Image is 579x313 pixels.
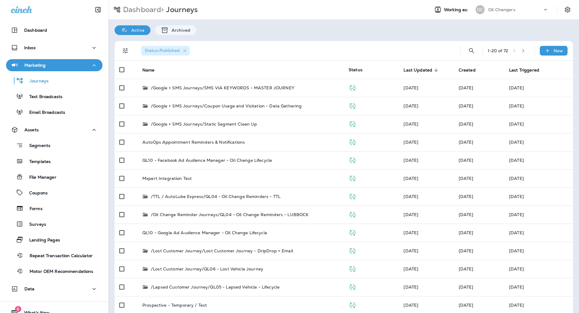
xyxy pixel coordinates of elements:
p: Dashboard [24,28,47,33]
span: Brookelynn Miller [403,248,418,254]
p: Segments [23,143,50,149]
span: Created [459,68,476,73]
p: Landing Pages [23,238,60,243]
p: Repeat Transaction Calculator [24,253,93,259]
p: Journeys [24,78,49,84]
p: New [554,48,563,53]
p: Journeys [164,5,198,14]
span: Brookelynn Miller [459,284,473,290]
p: Forms [24,206,43,212]
span: Published [349,229,356,235]
td: [DATE] [504,187,573,206]
span: 6 [15,306,21,312]
span: Brookelynn Miller [403,158,418,163]
button: Coupons [6,186,103,199]
p: QL10 - Facebook Ad Audience Manager - Oil Change Lifecycle [142,158,272,163]
p: Surveys [23,222,46,228]
span: Published [349,139,356,144]
p: /Google + SMS Journeys/Static Segment Clean Up [151,121,257,127]
td: [DATE] [504,260,573,278]
td: [DATE] [504,224,573,242]
p: Inbox [24,45,36,50]
p: Motor OEM Recommendations [24,269,93,275]
span: Brookelynn Miller [459,85,473,91]
button: Filters [119,45,131,57]
button: Dashboard [6,24,103,36]
p: Templates [23,159,51,165]
span: Name [142,67,163,73]
p: File Manager [23,175,56,180]
span: Brookelynn Miller [403,266,418,272]
span: Brookelynn Miller [403,194,418,199]
button: File Manager [6,171,103,183]
p: Oil Changers [488,7,515,12]
span: Brookelynn Miller [403,230,418,235]
button: Collapse Sidebar [90,4,106,16]
button: Inbox [6,42,103,54]
span: Brookelynn Miller [459,176,473,181]
p: /Google + SMS Journeys/SMS VIA KEYWORDS - MASTER JOURNEY [151,85,294,91]
span: Created [459,67,483,73]
span: Brookelynn Miller [459,121,473,127]
td: [DATE] [504,169,573,187]
p: /TTL / AutoLube Express/QL04 - Oil Change Reminders - TTL [151,193,280,200]
p: /Lapsed Customer Journey/QL05 - Lapsed Vehicle - Lifecycle [151,284,280,290]
button: Repeat Transaction Calculator [6,249,103,262]
p: /Lost Customer Journey/QL06 - Lost Vehicle Journey [151,266,263,272]
p: Text Broadcasts [23,94,62,100]
td: [DATE] [504,242,573,260]
span: Brookelynn Miller [403,139,418,145]
div: Status:Published [141,46,190,56]
p: Coupons [23,190,48,196]
span: Brookelynn Miller [403,85,418,91]
button: Data [6,283,103,295]
span: Published [349,266,356,271]
span: Status : Published [145,48,180,53]
p: /Oil Change Reminder Journeys/QL04 - Oil Change Reminders - LUBBOCK [151,212,308,218]
p: Data [24,286,35,291]
td: [DATE] [504,278,573,296]
span: Published [349,157,356,162]
td: [DATE] [504,133,573,151]
p: Prospective - Temporary / Test [142,303,207,308]
span: Unknown [459,230,473,235]
span: Published [349,121,356,126]
span: Last Updated [403,67,440,73]
p: Archived [169,28,190,33]
button: Settings [562,4,573,15]
span: Brookelynn Miller [459,158,473,163]
span: Unknown [459,103,473,109]
span: Brookelynn Miller [403,176,418,181]
span: Last Triggered [509,67,547,73]
span: Brookelynn Miller [403,103,418,109]
button: Forms [6,202,103,215]
button: Marketing [6,59,103,71]
button: Landing Pages [6,233,103,246]
button: Segments [6,139,103,152]
span: Brookelynn Miller [459,194,473,199]
td: [DATE] [504,115,573,133]
span: Published [349,248,356,253]
p: Mxpert Integration Test [142,176,192,181]
button: Templates [6,155,103,168]
span: Brookelynn Miller [403,284,418,290]
p: AutoOps Appointment Reminders & Notifications [142,140,245,145]
span: Published [349,284,356,289]
span: Published [349,175,356,180]
span: Published [349,211,356,217]
p: /Lost Customer Journey/Lost Customer Journey - DripDrop + Email [151,248,293,254]
span: Brookelynn Miller [459,212,473,217]
button: Assets [6,124,103,136]
p: Assets [24,127,39,132]
p: Active [128,28,144,33]
span: Brookelynn Miller [403,302,418,308]
span: Name [142,68,155,73]
button: Motor OEM Recommendations [6,265,103,277]
button: Search Journeys [466,45,478,57]
span: Brookelynn Miller [459,266,473,272]
span: Published [349,85,356,90]
span: Brookelynn Miller [459,248,473,254]
p: Dashboard > [121,5,164,14]
button: Surveys [6,218,103,230]
span: Brookelynn Miller [459,139,473,145]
